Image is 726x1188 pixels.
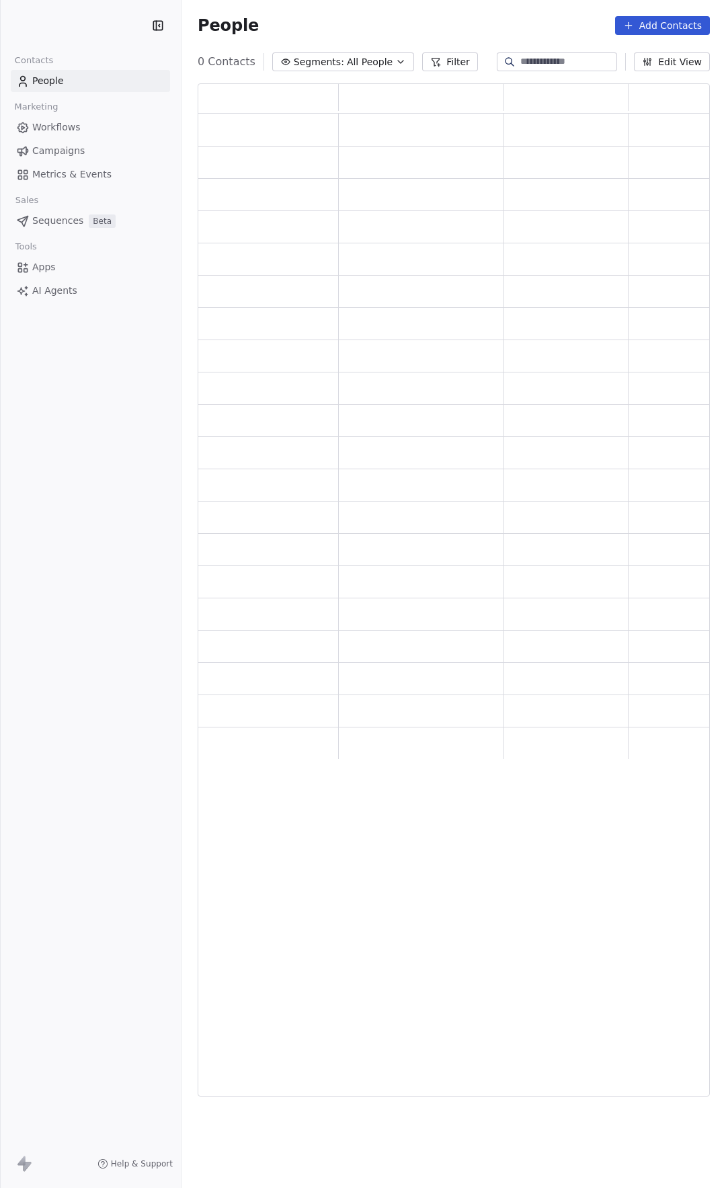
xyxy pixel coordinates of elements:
span: Beta [89,214,116,228]
span: AI Agents [32,284,77,298]
span: Segments: [294,55,344,69]
button: Add Contacts [615,16,710,35]
a: Help & Support [97,1158,173,1169]
span: All People [347,55,393,69]
span: Campaigns [32,144,85,158]
span: Sales [9,190,44,210]
span: Contacts [9,50,59,71]
a: Workflows [11,116,170,138]
a: SequencesBeta [11,210,170,232]
span: 0 Contacts [198,54,255,70]
button: Filter [422,52,478,71]
span: Apps [32,260,56,274]
a: Metrics & Events [11,163,170,186]
button: Edit View [634,52,710,71]
a: Campaigns [11,140,170,162]
span: People [198,15,259,36]
a: AI Agents [11,280,170,302]
a: People [11,70,170,92]
span: Help & Support [111,1158,173,1169]
span: Workflows [32,120,81,134]
span: Tools [9,237,42,257]
span: People [32,74,64,88]
span: Marketing [9,97,64,117]
span: Metrics & Events [32,167,112,182]
span: Sequences [32,214,83,228]
a: Apps [11,256,170,278]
